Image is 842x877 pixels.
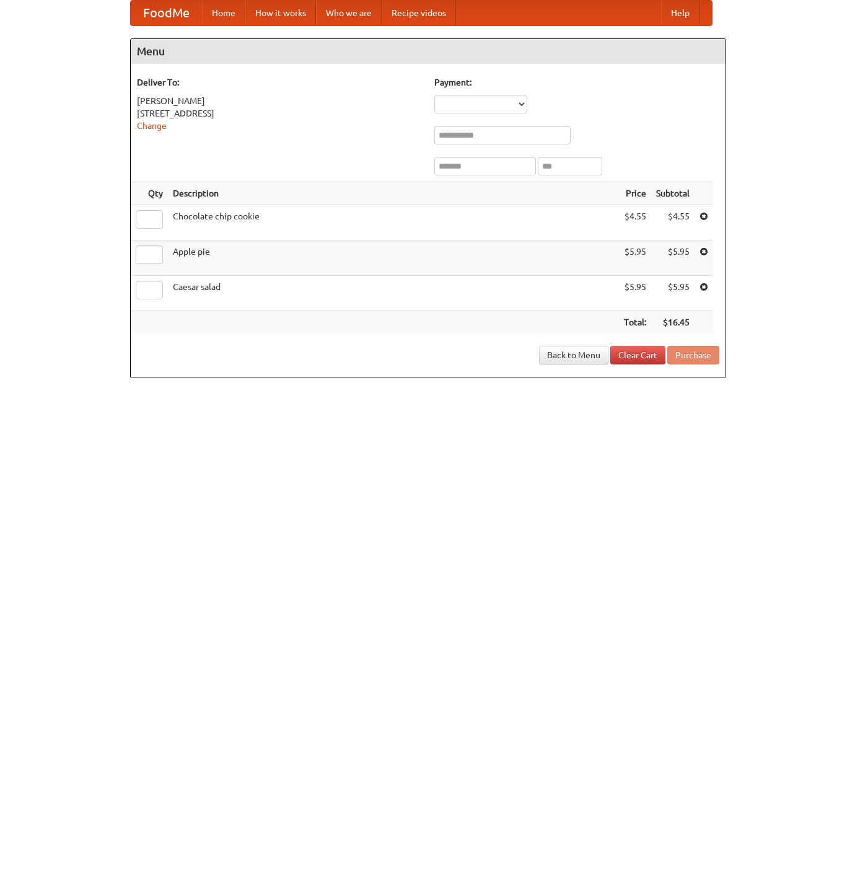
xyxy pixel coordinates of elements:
[651,311,695,334] th: $16.45
[539,346,608,364] a: Back to Menu
[168,182,619,205] th: Description
[651,276,695,311] td: $5.95
[382,1,456,25] a: Recipe videos
[168,276,619,311] td: Caesar salad
[131,39,726,64] h4: Menu
[316,1,382,25] a: Who we are
[137,107,422,120] div: [STREET_ADDRESS]
[619,205,651,240] td: $4.55
[137,76,422,89] h5: Deliver To:
[131,182,168,205] th: Qty
[168,205,619,240] td: Chocolate chip cookie
[661,1,699,25] a: Help
[651,205,695,240] td: $4.55
[202,1,245,25] a: Home
[619,240,651,276] td: $5.95
[610,346,665,364] a: Clear Cart
[619,311,651,334] th: Total:
[619,182,651,205] th: Price
[245,1,316,25] a: How it works
[651,240,695,276] td: $5.95
[131,1,202,25] a: FoodMe
[137,95,422,107] div: [PERSON_NAME]
[619,276,651,311] td: $5.95
[434,76,719,89] h5: Payment:
[667,346,719,364] button: Purchase
[168,240,619,276] td: Apple pie
[137,121,167,131] a: Change
[651,182,695,205] th: Subtotal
